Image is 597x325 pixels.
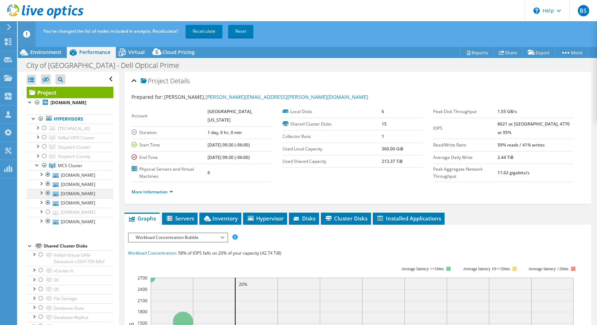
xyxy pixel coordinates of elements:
span: Workload Concentration: [128,250,177,256]
a: More Information [131,189,173,195]
a: [DOMAIN_NAME] [27,170,113,180]
a: Database-Replica [27,313,113,322]
a: VxRail-Virtual-SAN-Datastore-c3541739-68cf [27,250,113,266]
span: 58% of IOPS falls on 20% of your capacity (42.74 TiB) [178,250,281,256]
b: 213.37 TiB [382,158,403,164]
a: Recalculate [185,25,222,38]
text: 20% [239,281,247,287]
label: Start Time [131,142,207,149]
label: End Time [131,154,207,161]
span: Cluster Disks [324,215,367,222]
text: 2700 [138,275,147,281]
b: 6 [382,108,384,114]
b: [DOMAIN_NAME] [50,100,86,106]
a: Reports [460,47,494,58]
span: Installed Applications [376,215,441,222]
span: Virtual [128,49,145,55]
label: Duration [131,129,207,136]
span: You've changed the list of nodes included in analysis. Recalculate? [43,28,178,34]
text: 1800 [138,309,147,315]
span: Performance [79,49,111,55]
span: Servers [166,215,194,222]
a: MCS Cluster [27,161,113,170]
b: [GEOGRAPHIC_DATA], [US_STATE] [208,108,252,123]
a: Database-Data [27,303,113,313]
a: Hypervisors [27,114,113,124]
b: 8621 at [GEOGRAPHIC_DATA], 4770 at 95% [497,121,570,135]
a: [DOMAIN_NAME] [27,98,113,107]
label: Average Daily Write [433,154,497,161]
a: Export [522,47,555,58]
label: Used Local Capacity [283,145,382,153]
a: OS [27,285,113,294]
span: Workload Concentration Bubble [132,233,224,242]
label: Used Shared Capacity [283,158,382,165]
label: Account [131,112,207,119]
b: 1.55 GB/s [497,108,517,114]
label: Physical Servers and Virtual Machines [131,166,207,180]
a: More [555,47,588,58]
a: Share [494,47,523,58]
label: IOPS [433,125,497,132]
span: [PERSON_NAME], [164,94,368,100]
span: Environment [30,49,61,55]
label: Peak Disk Throughput [433,108,497,115]
span: MCS Cluster [58,162,82,169]
label: Local Disks [283,108,382,115]
span: Inventory [203,215,238,222]
a: [DOMAIN_NAME] [27,189,113,198]
b: 59% reads / 41% writes [497,142,545,148]
label: Shared Cluster Disks [283,121,382,128]
a: [DOMAIN_NAME] [27,208,113,217]
span: Graphs [128,215,156,222]
a: Dispatch Cluster [27,142,113,151]
a: Project [27,87,113,98]
label: Peak Aggregate Network Throughput [433,166,497,180]
span: Details [170,76,190,85]
label: Prepared for: [131,94,163,100]
a: [DOMAIN_NAME] [27,180,113,189]
a: DC [27,276,113,285]
tspan: Average latency 10<=20ms [463,266,510,271]
text: Average latency >20ms [528,266,569,271]
a: [TECHNICAL_ID] [27,124,113,133]
text: 2100 [138,298,147,304]
a: vCenter-6 [27,266,113,275]
span: VxRail OPD Cluster [58,135,95,141]
span: [TECHNICAL_ID] [58,126,90,132]
b: 360.00 GiB [382,146,403,152]
span: BS [578,5,589,16]
a: File Storage [27,294,113,303]
b: [DATE] 09:30 (-06:00) [208,142,250,148]
a: Reset [228,25,253,38]
b: 15 [382,121,387,127]
b: 2.44 TiB [497,154,513,160]
span: Cloud Pricing [162,49,195,55]
text: 2400 [138,286,147,292]
label: Collector Runs [283,133,382,140]
a: [DOMAIN_NAME] [27,217,113,226]
b: 1 [382,133,384,139]
a: [DOMAIN_NAME] [27,198,113,208]
b: 6 [208,170,210,176]
span: Dispatch County [58,153,90,159]
span: Dispatch Cluster [58,144,91,150]
b: 1 day, 0 hr, 0 min [208,129,242,135]
tspan: Average latency <=10ms [401,266,444,271]
span: Hypervisor [247,215,284,222]
label: Read/Write Ratio [433,142,497,149]
a: Dispatch County [27,152,113,161]
b: 11.62 gigabits/s [497,170,529,176]
a: VxRail OPD Cluster [27,133,113,142]
span: Project [141,78,168,85]
h1: City of [GEOGRAPHIC_DATA] - Dell Optical Prime [23,62,190,69]
span: Disks [292,215,316,222]
a: [PERSON_NAME][EMAIL_ADDRESS][PERSON_NAME][DOMAIN_NAME] [205,94,368,100]
svg: \n [533,7,540,14]
b: [DATE] 09:30 (-06:00) [208,154,250,160]
div: Shared Cluster Disks [44,242,113,250]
